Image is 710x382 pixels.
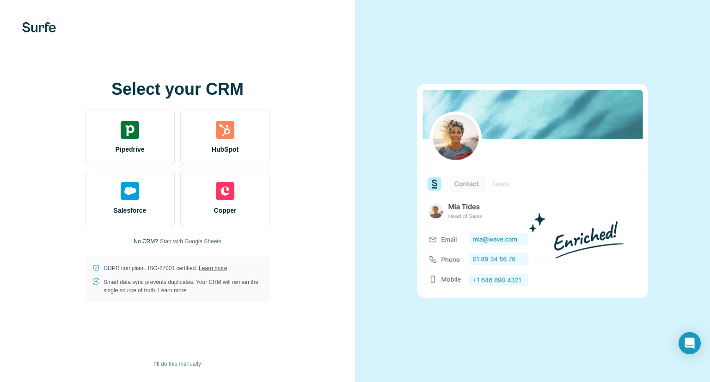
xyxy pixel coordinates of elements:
span: I’ll do this manually [154,360,201,368]
span: HubSpot [212,145,239,154]
img: pipedrive's logo [121,121,139,139]
span: Pipedrive [115,145,144,154]
p: Smart data sync prevents duplicates. Your CRM will remain the single source of truth. [104,278,263,295]
div: Open Intercom Messenger [679,332,701,354]
p: No CRM? [134,237,158,246]
span: Salesforce [114,206,147,215]
img: Surfe's logo [22,22,56,32]
img: hubspot's logo [216,121,234,139]
button: I’ll do this manually [147,357,207,371]
a: Learn more [199,265,227,271]
a: Learn more [158,287,186,294]
h1: Select your CRM [85,80,270,99]
img: salesforce's logo [121,182,139,200]
img: copper's logo [216,182,234,200]
img: none image [417,84,648,298]
button: Start with Google Sheets [160,237,221,246]
p: GDPR compliant. ISO-27001 certified. [104,264,227,272]
span: Copper [214,206,237,215]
